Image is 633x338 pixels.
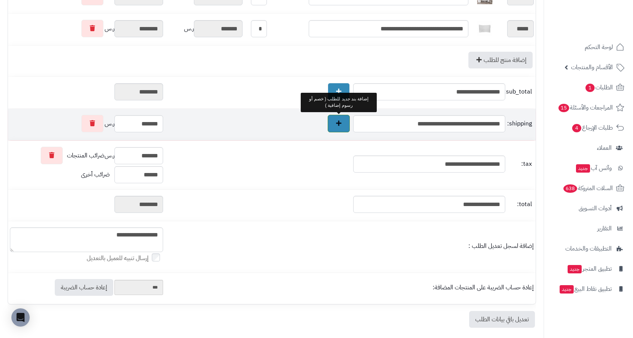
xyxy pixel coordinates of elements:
[55,279,113,296] a: إعادة حساب الضريبة
[167,283,534,292] div: إعادة حساب الضريبة على المنتجات المضافة:
[567,263,612,274] span: تطبيق المتجر
[507,87,532,96] span: sub_total:
[563,184,577,193] span: 638
[597,143,612,153] span: العملاء
[549,199,628,217] a: أدوات التسويق
[549,240,628,258] a: التطبيقات والخدمات
[563,183,613,194] span: السلات المتروكة
[549,119,628,137] a: طلبات الإرجاع4
[558,102,613,113] span: المراجعات والأسئلة
[549,159,628,177] a: وآتس آبجديد
[549,179,628,197] a: السلات المتروكة638
[10,20,163,37] div: ر.س
[87,254,163,263] label: إرسال تنبيه للعميل بالتعديل
[507,119,532,128] span: shipping:
[469,311,535,328] a: تعديل باقي بيانات الطلب
[581,20,626,36] img: logo-2.png
[559,284,612,294] span: تطبيق نقاط البيع
[585,42,613,52] span: لوحة التحكم
[568,265,582,273] span: جديد
[507,160,532,168] span: tax:
[167,242,534,251] div: إضافة لسجل تعديل الطلب :
[549,38,628,56] a: لوحة التحكم
[549,219,628,238] a: التقارير
[575,163,612,173] span: وآتس آب
[585,84,595,92] span: 1
[477,21,492,36] img: 1748940505-1-40x40.jpg
[549,78,628,97] a: الطلبات1
[152,253,160,262] input: إرسال تنبيه للعميل بالتعديل
[507,200,532,209] span: total:
[549,280,628,298] a: تطبيق نقاط البيعجديد
[468,52,533,68] a: إضافة منتج للطلب
[579,203,612,214] span: أدوات التسويق
[576,164,590,173] span: جديد
[572,124,581,132] span: 4
[597,223,612,234] span: التقارير
[585,82,613,93] span: الطلبات
[560,285,574,294] span: جديد
[558,104,569,112] span: 15
[571,122,613,133] span: طلبات الإرجاع
[301,93,377,112] div: إضافة بند جديد للطلب ( خصم أو رسوم إضافية )
[571,62,613,73] span: الأقسام والمنتجات
[565,243,612,254] span: التطبيقات والخدمات
[549,139,628,157] a: العملاء
[11,308,30,327] div: Open Intercom Messenger
[167,20,243,37] div: ر.س
[10,147,163,164] div: ر.س
[67,151,105,160] span: ضرائب المنتجات
[549,260,628,278] a: تطبيق المتجرجديد
[549,98,628,117] a: المراجعات والأسئلة15
[10,115,163,132] div: ر.س
[81,170,110,179] span: ضرائب أخرى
